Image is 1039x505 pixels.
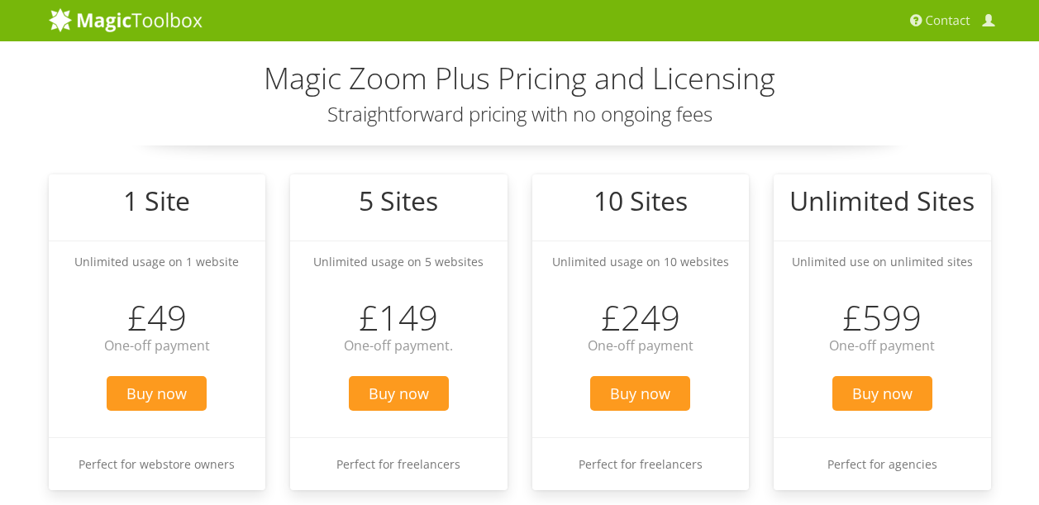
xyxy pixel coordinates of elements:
[290,298,508,336] h3: £149
[49,103,991,125] h3: Straightforward pricing with no ongoing fees
[349,376,449,411] span: Buy now
[290,437,508,490] li: Perfect for freelancers
[290,241,508,282] li: Unlimited usage on 5 websites
[123,183,190,218] big: 1 Site
[359,183,438,218] big: 5 Sites
[789,183,975,218] big: Unlimited Sites
[107,376,207,411] span: Buy now
[774,241,991,282] li: Unlimited use on unlimited sites
[588,336,693,355] span: One-off payment
[590,376,690,411] span: Buy now
[49,298,266,336] h3: £49
[49,7,203,32] img: MagicToolbox.com - Image tools for your website
[532,241,750,282] li: Unlimited usage on 10 websites
[49,437,266,490] li: Perfect for webstore owners
[49,241,266,282] li: Unlimited usage on 1 website
[832,376,932,411] span: Buy now
[532,298,750,336] h3: £249
[49,62,991,95] h2: Magic Zoom Plus Pricing and Licensing
[532,437,750,490] li: Perfect for freelancers
[104,336,210,355] span: One-off payment
[344,336,453,355] span: One-off payment.
[829,336,935,355] span: One-off payment
[926,12,970,29] span: Contact
[593,183,688,218] big: 10 Sites
[774,298,991,336] h3: £599
[774,437,991,490] li: Perfect for agencies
